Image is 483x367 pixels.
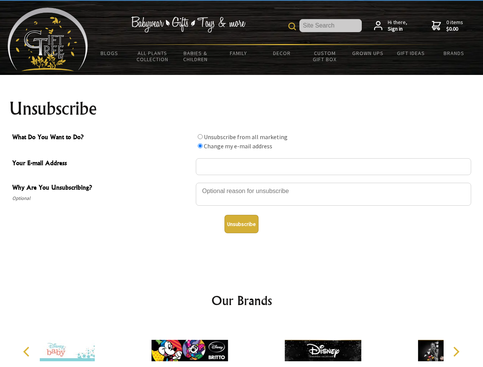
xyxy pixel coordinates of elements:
[388,26,407,32] strong: Sign in
[204,133,288,141] label: Unsubscribe from all marketing
[174,45,217,67] a: Babies & Children
[204,142,272,150] label: Change my e-mail address
[131,45,174,67] a: All Plants Collection
[198,134,203,139] input: What Do You Want to Do?
[288,23,296,30] img: product search
[15,291,468,310] h2: Our Brands
[389,45,433,61] a: Gift Ideas
[374,19,407,32] a: Hi there,Sign in
[447,343,464,360] button: Next
[131,16,246,32] img: Babywear - Gifts - Toys & more
[217,45,260,61] a: Family
[12,194,192,203] span: Optional
[446,26,463,32] strong: $0.00
[12,132,192,143] span: What Do You Want to Do?
[8,8,88,71] img: Babyware - Gifts - Toys and more...
[88,45,131,61] a: BLOGS
[446,19,463,32] span: 0 items
[19,343,36,360] button: Previous
[196,183,471,206] textarea: Why Are You Unsubscribing?
[303,45,346,67] a: Custom Gift Box
[198,143,203,148] input: What Do You Want to Do?
[299,19,362,32] input: Site Search
[260,45,303,61] a: Decor
[433,45,476,61] a: Brands
[9,99,474,118] h1: Unsubscribe
[346,45,389,61] a: Grown Ups
[432,19,463,32] a: 0 items$0.00
[12,183,192,194] span: Why Are You Unsubscribing?
[196,158,471,175] input: Your E-mail Address
[224,215,259,233] button: Unsubscribe
[388,19,407,32] span: Hi there,
[12,158,192,169] span: Your E-mail Address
